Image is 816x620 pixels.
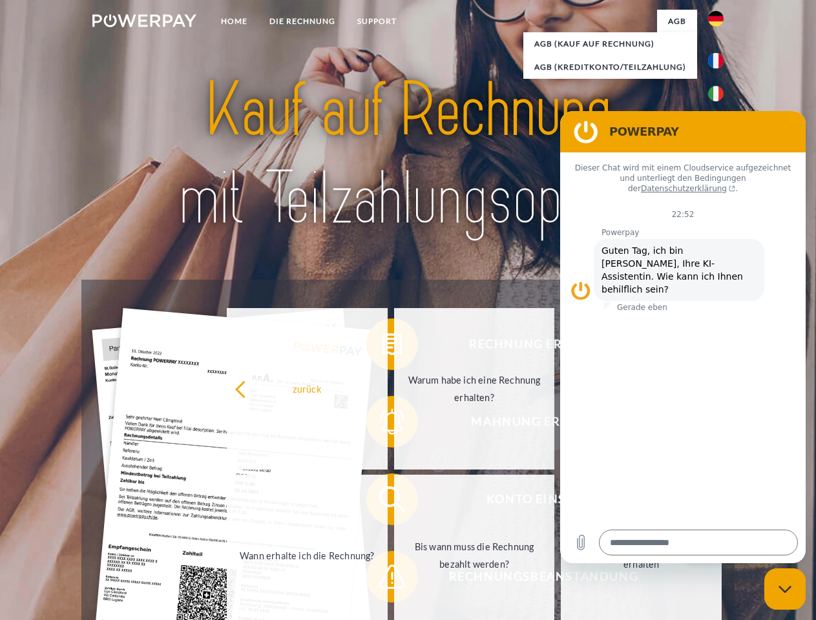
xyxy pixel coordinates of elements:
[402,371,547,406] div: Warum habe ich eine Rechnung erhalten?
[210,10,258,33] a: Home
[258,10,346,33] a: DIE RECHNUNG
[235,546,380,564] div: Wann erhalte ich die Rechnung?
[346,10,408,33] a: SUPPORT
[92,14,196,27] img: logo-powerpay-white.svg
[708,11,724,26] img: de
[523,56,697,79] a: AGB (Kreditkonto/Teilzahlung)
[657,10,697,33] a: agb
[708,86,724,101] img: it
[523,32,697,56] a: AGB (Kauf auf Rechnung)
[235,380,380,397] div: zurück
[764,568,806,610] iframe: Schaltfläche zum Öffnen des Messaging-Fensters; Konversation läuft
[402,538,547,573] div: Bis wann muss die Rechnung bezahlt werden?
[123,62,693,247] img: title-powerpay_de.svg
[708,53,724,68] img: fr
[560,111,806,563] iframe: Messaging-Fenster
